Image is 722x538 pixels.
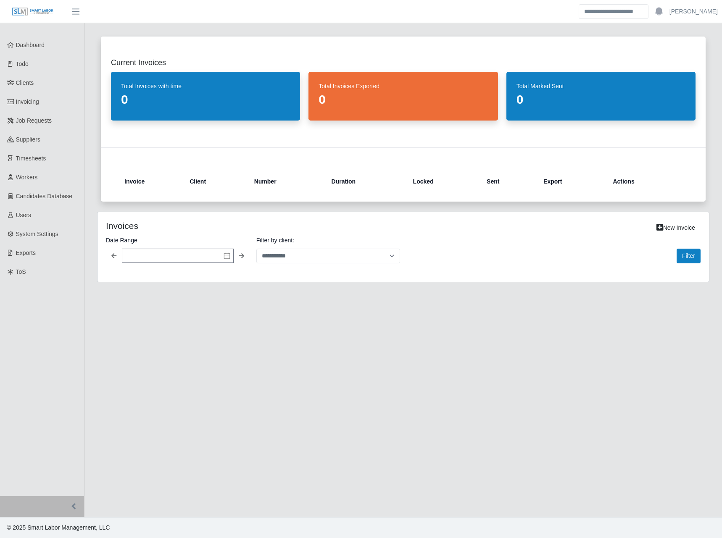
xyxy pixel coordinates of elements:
[183,171,248,192] th: Client
[651,220,701,235] a: New Invoice
[121,82,290,90] dt: Total Invoices with time
[124,171,183,192] th: Invoice
[669,7,718,16] a: [PERSON_NAME]
[256,235,400,245] label: Filter by client:
[16,155,46,162] span: Timesheets
[579,4,648,19] input: Search
[16,79,34,86] span: Clients
[16,193,73,199] span: Candidates Database
[16,136,40,143] span: Suppliers
[319,82,487,90] dt: Total Invoices Exported
[325,171,406,192] th: Duration
[16,212,32,218] span: Users
[16,249,36,256] span: Exports
[106,235,250,245] label: Date Range
[106,220,346,231] h4: Invoices
[406,171,480,192] th: Locked
[516,82,685,90] dt: Total Marked Sent
[516,92,685,107] dd: 0
[606,171,682,192] th: Actions
[16,231,58,237] span: System Settings
[16,60,29,67] span: Todo
[7,524,110,531] span: © 2025 Smart Labor Management, LLC
[121,92,290,107] dd: 0
[16,42,45,48] span: Dashboard
[16,98,39,105] span: Invoicing
[16,117,52,124] span: Job Requests
[319,92,487,107] dd: 0
[248,171,325,192] th: Number
[480,171,537,192] th: Sent
[16,268,26,275] span: ToS
[16,174,38,181] span: Workers
[12,7,54,16] img: SLM Logo
[111,57,696,68] h2: Current Invoices
[677,249,701,263] button: Filter
[537,171,606,192] th: Export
